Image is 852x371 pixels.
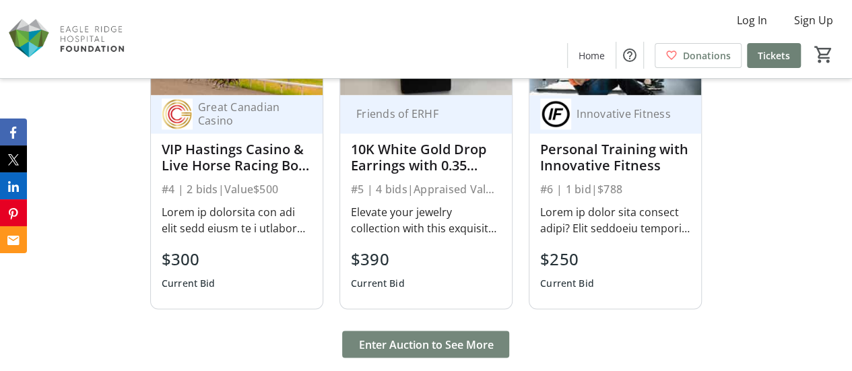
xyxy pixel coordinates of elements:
[540,98,571,129] img: Innovative Fitness
[812,42,836,67] button: Cart
[162,98,193,129] img: Great Canadian Casino
[193,100,296,127] div: Great Canadian Casino
[162,203,312,236] div: Lorem ip dolorsita con adi elit sedd eiusm te i utlabor etd ma Aliquaen Adminimven, quisnostr exe...
[655,43,742,68] a: Donations
[162,271,216,295] div: Current Bid
[758,48,790,63] span: Tickets
[726,9,778,31] button: Log In
[579,48,605,63] span: Home
[540,246,594,271] div: $250
[540,141,690,174] div: Personal Training with Innovative Fitness
[162,246,216,271] div: $300
[540,203,690,236] div: Lorem ip dolor sita consect adipi? Elit seddoeiu temporin utlabor etdo Magnaaliqu Enimadm Veni Qu...
[351,141,501,174] div: 10K White Gold Drop Earrings with 0.35 Carats of Round Full Cut Diamonds
[358,336,493,352] span: Enter Auction to See More
[737,12,767,28] span: Log In
[162,141,312,174] div: VIP Hastings Casino & Live Horse Racing Box Experience for 8
[351,246,405,271] div: $390
[342,331,509,358] button: Enter Auction to See More
[351,107,485,121] div: Friends of ERHF
[747,43,801,68] a: Tickets
[568,43,616,68] a: Home
[794,12,833,28] span: Sign Up
[351,179,501,198] div: #5 | 4 bids | Appraised Value $1,200
[8,5,128,73] img: Eagle Ridge Hospital Foundation's Logo
[616,42,643,69] button: Help
[351,203,501,236] div: Elevate your jewelry collection with this exquisite pair of 10 karat White Gold Drop Earrings, fe...
[683,48,731,63] span: Donations
[540,179,690,198] div: #6 | 1 bid | $788
[571,107,674,121] div: Innovative Fitness
[540,271,594,295] div: Current Bid
[351,271,405,295] div: Current Bid
[783,9,844,31] button: Sign Up
[162,179,312,198] div: #4 | 2 bids | Value $500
